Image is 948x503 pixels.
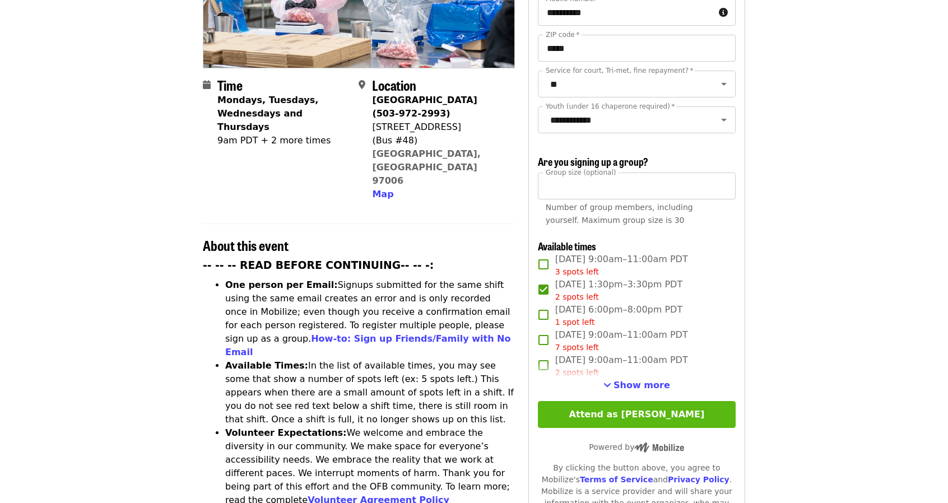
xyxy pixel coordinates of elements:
a: Privacy Policy [668,475,729,484]
div: 9am PDT + 2 more times [217,134,350,147]
span: About this event [203,235,289,255]
li: Signups submitted for the same shift using the same email creates an error and is only recorded o... [225,278,515,359]
i: circle-info icon [719,7,728,18]
input: [object Object] [538,173,736,199]
span: 7 spots left [555,343,599,352]
span: Are you signing up a group? [538,154,648,169]
span: Number of group members, including yourself. Maximum group size is 30 [546,203,693,225]
button: Open [716,76,732,92]
button: See more timeslots [603,379,670,392]
a: Terms of Service [580,475,653,484]
div: (Bus #48) [372,134,505,147]
span: 2 spots left [555,292,599,301]
i: calendar icon [203,80,211,90]
i: map-marker-alt icon [359,80,365,90]
div: [STREET_ADDRESS] [372,120,505,134]
span: 3 spots left [555,267,599,276]
span: Powered by [589,443,684,451]
a: How-to: Sign up Friends/Family with No Email [225,333,511,357]
button: Open [716,112,732,128]
strong: One person per Email: [225,280,338,290]
span: Map [372,189,393,199]
input: ZIP code [538,35,736,62]
span: Group size (optional) [546,168,616,176]
a: [GEOGRAPHIC_DATA], [GEOGRAPHIC_DATA] 97006 [372,148,481,186]
span: Time [217,75,243,95]
span: 1 spot left [555,318,595,327]
span: [DATE] 1:30pm–3:30pm PDT [555,278,682,303]
label: Youth (under 16 chaperone required) [546,103,675,110]
li: In the list of available times, you may see some that show a number of spots left (ex: 5 spots le... [225,359,515,426]
span: [DATE] 9:00am–11:00am PDT [555,328,688,353]
label: Service for court, Tri-met, fine repayment? [546,67,694,74]
strong: Volunteer Expectations: [225,427,347,438]
span: Location [372,75,416,95]
img: Powered by Mobilize [634,443,684,453]
span: [DATE] 9:00am–11:00am PDT [555,253,688,278]
label: ZIP code [546,31,579,38]
strong: Available Times: [225,360,308,371]
span: Show more [614,380,670,390]
span: [DATE] 9:00am–11:00am PDT [555,353,688,379]
strong: Mondays, Tuesdays, Wednesdays and Thursdays [217,95,318,132]
button: Attend as [PERSON_NAME] [538,401,736,428]
strong: [GEOGRAPHIC_DATA] (503-972-2993) [372,95,477,119]
span: 2 spots left [555,368,599,377]
button: Map [372,188,393,201]
span: [DATE] 6:00pm–8:00pm PDT [555,303,682,328]
strong: -- -- -- READ BEFORE CONTINUING-- -- -: [203,259,434,271]
span: Available times [538,239,596,253]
